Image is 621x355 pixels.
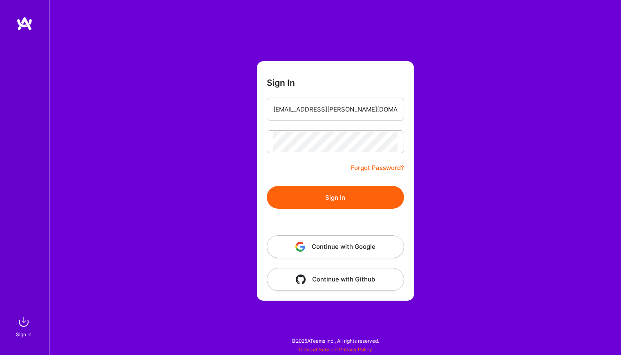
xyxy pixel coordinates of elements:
a: Privacy Policy [339,346,372,353]
img: icon [296,275,306,284]
img: logo [16,16,33,31]
img: icon [295,242,305,252]
input: Email... [273,99,398,120]
h3: Sign In [267,78,295,88]
span: | [298,346,372,353]
div: © 2025 ATeams Inc., All rights reserved. [49,330,621,351]
button: Continue with Github [267,268,404,291]
img: sign in [16,314,32,330]
div: Sign In [16,330,31,339]
button: Sign In [267,186,404,209]
a: Forgot Password? [351,163,404,173]
a: Terms of Service [298,346,336,353]
button: Continue with Google [267,235,404,258]
a: sign inSign In [17,314,32,339]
